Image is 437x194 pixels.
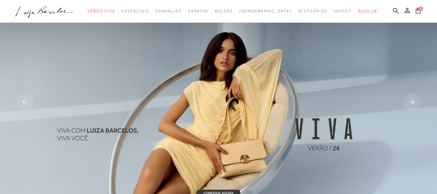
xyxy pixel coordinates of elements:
span: 0 [419,6,423,11]
span: BLOG LB [358,9,377,13]
a: noSubCategoriesText [188,5,208,17]
a: noSubCategoriesText [215,5,233,17]
span: Essenciais [122,9,149,13]
span: Acessórios [298,9,327,13]
a: noSubCategoriesText [122,5,149,17]
a: noSubCategoriesText [87,5,115,17]
span: Outlet [334,9,352,13]
a: BLOG LB [358,5,377,17]
a: noSubCategoriesText [156,5,181,17]
span: [DEMOGRAPHIC_DATA] [239,9,291,13]
a: noSubCategoriesText [239,5,291,17]
a: noSubCategoriesText [298,5,327,17]
a: noSubCategoriesText [334,5,352,17]
span: Verão Viva [87,9,115,13]
button: 0 [414,7,423,16]
span: Bolsas [215,9,233,13]
span: Sapatos [188,9,208,13]
span: Sandálias [156,9,181,13]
